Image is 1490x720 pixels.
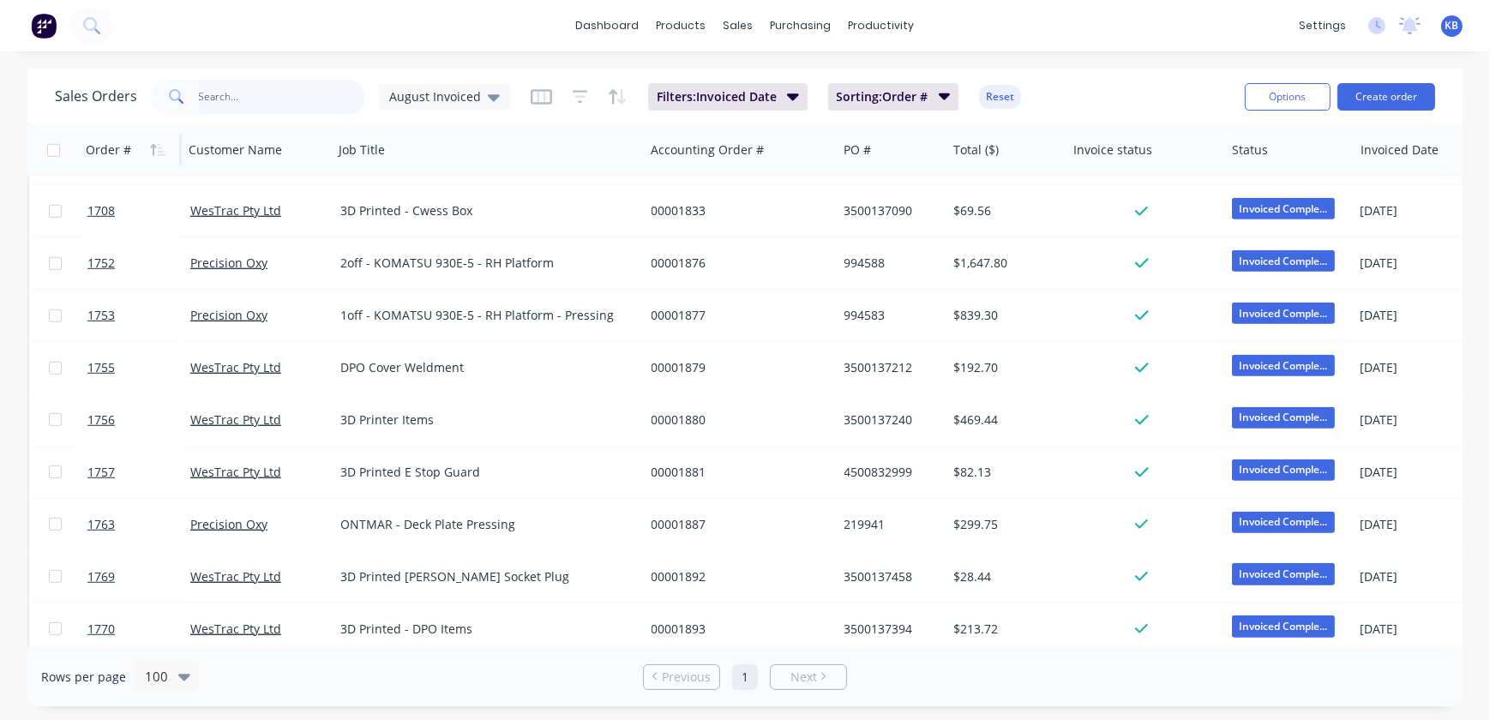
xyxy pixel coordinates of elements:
[844,621,935,638] div: 3500137394
[953,621,1054,638] div: $213.72
[1232,303,1335,324] span: Invoiced Comple...
[652,307,822,324] div: 00001877
[652,464,822,481] div: 00001881
[87,394,190,446] a: 1756
[979,85,1021,109] button: Reset
[828,83,959,111] button: Sorting:Order #
[1445,18,1459,33] span: KB
[87,307,115,324] span: 1753
[1290,13,1355,39] div: settings
[389,87,481,105] span: August Invoiced
[87,499,190,550] a: 1763
[190,255,267,271] a: Precision Oxy
[190,568,281,585] a: WesTrac Pty Ltd
[953,516,1054,533] div: $299.75
[190,411,281,428] a: WesTrac Pty Ltd
[844,202,935,219] div: 3500137090
[339,141,385,159] div: Job Title
[87,411,115,429] span: 1756
[652,411,822,429] div: 00001880
[199,80,366,114] input: Search...
[662,669,711,686] span: Previous
[844,141,871,159] div: PO #
[1232,459,1335,481] span: Invoiced Comple...
[844,307,935,324] div: 994583
[340,464,623,481] div: 3D Printed E Stop Guard
[953,464,1054,481] div: $82.13
[340,255,623,272] div: 2off - KOMATSU 930E-5 - RH Platform
[644,669,719,686] a: Previous page
[732,664,758,690] a: Page 1 is your current page
[844,464,935,481] div: 4500832999
[648,13,715,39] div: products
[190,516,267,532] a: Precision Oxy
[844,411,935,429] div: 3500137240
[652,621,822,638] div: 00001893
[87,621,115,638] span: 1770
[953,255,1054,272] div: $1,647.80
[87,185,190,237] a: 1708
[1232,407,1335,429] span: Invoiced Comple...
[1232,355,1335,376] span: Invoiced Comple...
[87,342,190,393] a: 1755
[1361,141,1439,159] div: Invoiced Date
[790,669,817,686] span: Next
[648,83,808,111] button: Filters:Invoiced Date
[190,359,281,375] a: WesTrac Pty Ltd
[190,307,267,323] a: Precision Oxy
[1337,83,1435,111] button: Create order
[340,621,623,638] div: 3D Printed - DPO Items
[87,568,115,585] span: 1769
[953,411,1054,429] div: $469.44
[652,516,822,533] div: 00001887
[840,13,923,39] div: productivity
[844,359,935,376] div: 3500137212
[87,202,115,219] span: 1708
[844,568,935,585] div: 3500137458
[1245,83,1331,111] button: Options
[87,290,190,341] a: 1753
[652,202,822,219] div: 00001833
[41,669,126,686] span: Rows per page
[715,13,762,39] div: sales
[1232,141,1268,159] div: Status
[651,141,764,159] div: Accounting Order #
[1232,198,1335,219] span: Invoiced Comple...
[953,202,1054,219] div: $69.56
[190,621,281,637] a: WesTrac Pty Ltd
[652,568,822,585] div: 00001892
[87,359,115,376] span: 1755
[189,141,282,159] div: Customer Name
[1232,250,1335,272] span: Invoiced Comple...
[837,88,928,105] span: Sorting: Order #
[953,359,1054,376] div: $192.70
[340,516,623,533] div: ONTMAR - Deck Plate Pressing
[87,603,190,655] a: 1770
[652,255,822,272] div: 00001876
[953,141,999,159] div: Total ($)
[953,307,1054,324] div: $839.30
[190,202,281,219] a: WesTrac Pty Ltd
[87,255,115,272] span: 1752
[844,516,935,533] div: 219941
[340,411,623,429] div: 3D Printer Items
[87,551,190,603] a: 1769
[340,568,623,585] div: 3D Printed [PERSON_NAME] Socket Plug
[771,669,846,686] a: Next page
[762,13,840,39] div: purchasing
[340,202,623,219] div: 3D Printed - Cwess Box
[55,88,137,105] h1: Sales Orders
[31,13,57,39] img: Factory
[340,307,623,324] div: 1off - KOMATSU 930E-5 - RH Platform - Pressing
[87,447,190,498] a: 1757
[1232,512,1335,533] span: Invoiced Comple...
[87,516,115,533] span: 1763
[340,359,623,376] div: DPO Cover Weldment
[568,13,648,39] a: dashboard
[657,88,777,105] span: Filters: Invoiced Date
[652,359,822,376] div: 00001879
[87,237,190,289] a: 1752
[1073,141,1152,159] div: Invoice status
[844,255,935,272] div: 994588
[87,464,115,481] span: 1757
